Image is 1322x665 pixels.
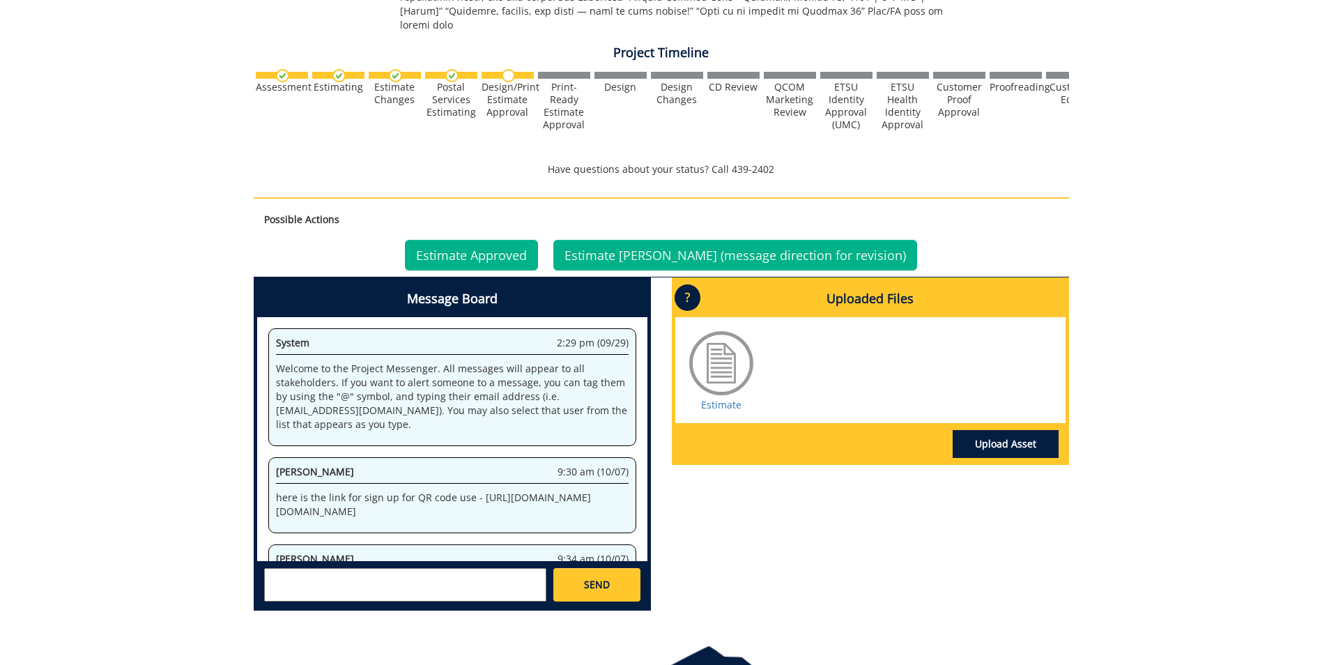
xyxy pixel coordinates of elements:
div: Customer Proof Approval [933,81,985,119]
img: checkmark [332,69,346,82]
div: Postal Services Estimating [425,81,477,119]
span: System [276,336,309,349]
a: Upload Asset [953,430,1059,458]
p: ? [675,284,700,311]
strong: Possible Actions [264,213,339,226]
div: QCOM Marketing Review [764,81,816,119]
img: checkmark [445,69,459,82]
div: Design Changes [651,81,703,106]
div: Estimate Changes [369,81,421,106]
p: Welcome to the Project Messenger. All messages will appear to all stakeholders. If you want to al... [276,362,629,431]
p: here is the link for sign up for QR code use - [URL][DOMAIN_NAME][DOMAIN_NAME] [276,491,629,519]
span: 9:30 am (10/07) [558,465,629,479]
span: [PERSON_NAME] [276,552,354,565]
img: checkmark [276,69,289,82]
a: SEND [553,568,640,602]
h4: Uploaded Files [675,281,1066,317]
a: Estimate [PERSON_NAME] (message direction for revision) [553,240,917,270]
div: Assessment [256,81,308,93]
div: CD Review [707,81,760,93]
a: Estimate [701,398,741,411]
span: [PERSON_NAME] [276,465,354,478]
span: 9:34 am (10/07) [558,552,629,566]
h4: Message Board [257,281,647,317]
div: ETSU Health Identity Approval [877,81,929,131]
span: 2:29 pm (09/29) [557,336,629,350]
a: Estimate Approved [405,240,538,270]
div: Customer Edits [1046,81,1098,106]
img: no [502,69,515,82]
img: checkmark [389,69,402,82]
div: Print-Ready Estimate Approval [538,81,590,131]
div: Design [594,81,647,93]
textarea: messageToSend [264,568,546,602]
div: Estimating [312,81,364,93]
h4: Project Timeline [254,46,1069,60]
span: SEND [584,578,610,592]
div: Proofreading [990,81,1042,93]
p: Have questions about your status? Call 439-2402 [254,162,1069,176]
div: ETSU Identity Approval (UMC) [820,81,873,131]
div: Design/Print Estimate Approval [482,81,534,119]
